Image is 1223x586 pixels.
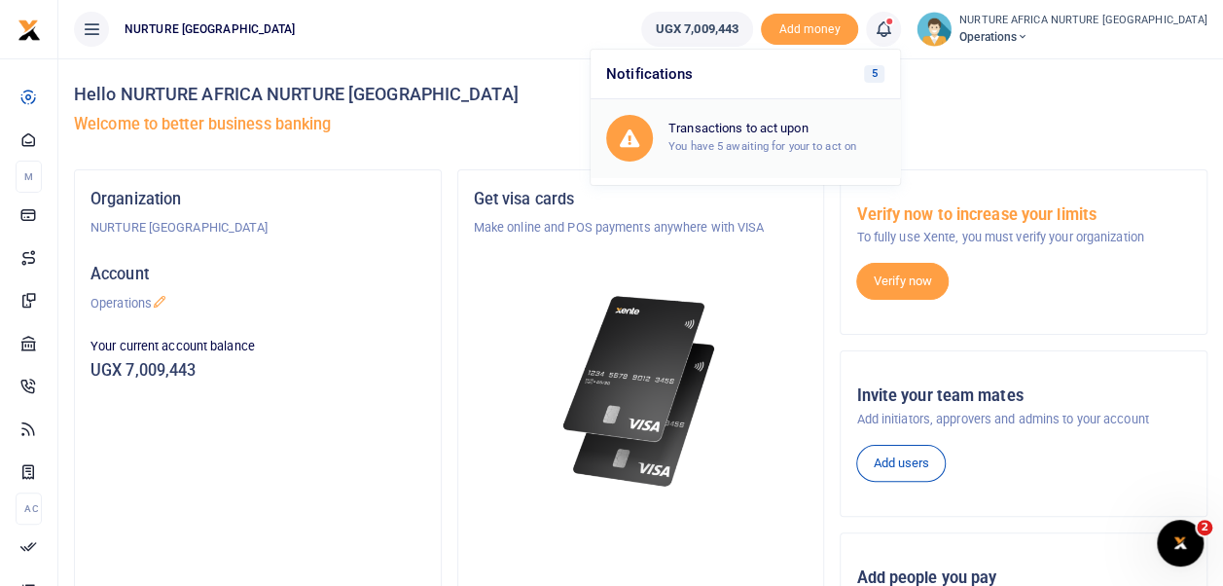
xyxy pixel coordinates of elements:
[90,337,425,356] p: Your current account balance
[474,218,809,238] p: Make online and POS payments anywhere with VISA
[90,190,425,209] h5: Organization
[959,13,1207,29] small: NURTURE AFRICA NURTURE [GEOGRAPHIC_DATA]
[18,21,41,36] a: logo-small logo-large logo-large
[761,14,858,46] li: Toup your wallet
[16,161,42,193] li: M
[641,12,753,47] a: UGX 7,009,443
[761,20,858,35] a: Add money
[1157,520,1204,567] iframe: Intercom live chat
[917,12,952,47] img: profile-user
[591,50,900,99] h6: Notifications
[761,14,858,46] span: Add money
[856,445,946,482] a: Add users
[856,228,1191,247] p: To fully use Xente, you must verify your organization
[74,84,1207,105] h4: Hello NURTURE AFRICA NURTURE [GEOGRAPHIC_DATA]
[90,361,425,381] h5: UGX 7,009,443
[558,284,725,499] img: xente-_physical_cards.png
[856,205,1191,225] h5: Verify now to increase your limits
[864,65,884,83] span: 5
[856,386,1191,406] h5: Invite your team mates
[90,265,425,284] h5: Account
[18,18,41,42] img: logo-small
[90,294,425,313] p: Operations
[917,12,1207,47] a: profile-user NURTURE AFRICA NURTURE [GEOGRAPHIC_DATA] Operations
[591,99,900,177] a: Transactions to act upon You have 5 awaiting for your to act on
[117,20,304,38] span: NURTURE [GEOGRAPHIC_DATA]
[856,263,949,300] a: Verify now
[959,28,1207,46] span: Operations
[1197,520,1212,535] span: 2
[74,115,1207,134] h5: Welcome to better business banking
[90,218,425,238] p: NURTURE [GEOGRAPHIC_DATA]
[633,12,761,47] li: Wallet ballance
[656,19,738,39] span: UGX 7,009,443
[856,410,1191,429] p: Add initiators, approvers and admins to your account
[668,139,856,153] small: You have 5 awaiting for your to act on
[16,493,42,525] li: Ac
[474,190,809,209] h5: Get visa cards
[668,121,884,136] h6: Transactions to act upon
